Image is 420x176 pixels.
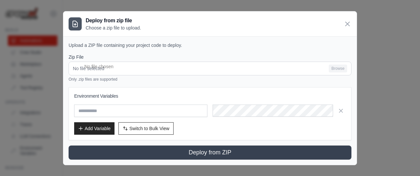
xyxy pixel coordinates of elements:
[129,125,169,132] span: Switch to Bulk View
[387,145,420,176] iframe: Chat Widget
[69,146,351,160] button: Deploy from ZIP
[118,122,174,135] button: Switch to Bulk View
[74,122,115,135] button: Add Variable
[69,62,351,75] input: No file selected Browse
[69,77,351,82] p: Only .zip files are supported
[69,42,351,49] p: Upload a ZIP file containing your project code to deploy.
[86,25,141,31] p: Choose a zip file to upload.
[86,17,141,25] h3: Deploy from zip file
[69,54,351,60] label: Zip File
[74,93,346,99] h3: Environment Variables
